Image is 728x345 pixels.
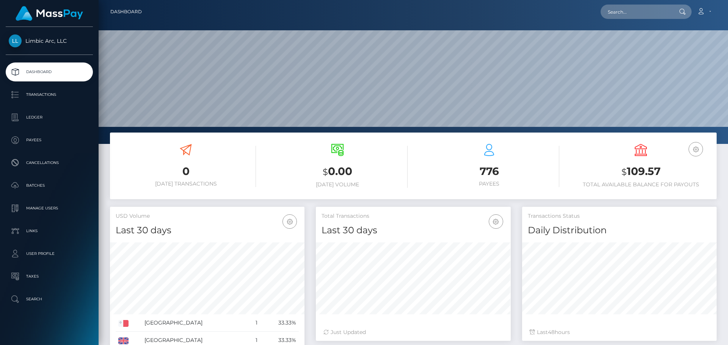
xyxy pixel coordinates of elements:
h3: 0.00 [267,164,408,180]
p: Payees [9,134,90,146]
h3: 109.57 [571,164,711,180]
a: Manage Users [6,199,93,218]
p: Ledger [9,112,90,123]
a: Dashboard [6,62,93,81]
h5: Transactions Status [528,212,711,220]
p: Dashboard [9,66,90,78]
p: Manage Users [9,203,90,214]
div: Just Updated [323,328,503,336]
p: Transactions [9,89,90,100]
a: Links [6,222,93,240]
p: Batches [9,180,90,191]
td: 1 [248,314,260,332]
h6: [DATE] Volume [267,181,408,188]
img: Limbic Arc, LLC [9,34,22,47]
p: Taxes [9,271,90,282]
h4: Last 30 days [322,224,505,237]
h4: Daily Distribution [528,224,711,237]
a: Ledger [6,108,93,127]
p: Links [9,225,90,237]
a: Transactions [6,85,93,104]
small: $ [323,167,328,177]
img: MassPay Logo [16,6,83,21]
img: GB.png [118,337,129,344]
h3: 776 [419,164,559,179]
h5: Total Transactions [322,212,505,220]
a: Payees [6,131,93,150]
input: Search... [601,5,672,19]
a: Batches [6,176,93,195]
td: 33.33% [260,314,299,332]
h5: USD Volume [116,212,299,220]
h6: [DATE] Transactions [116,181,256,187]
h6: Total Available Balance for Payouts [571,181,711,188]
h6: Payees [419,181,559,187]
a: Search [6,290,93,309]
small: $ [621,167,627,177]
img: MT.png [118,320,129,327]
td: [GEOGRAPHIC_DATA] [142,314,248,332]
a: Dashboard [110,4,142,20]
p: User Profile [9,248,90,259]
span: 48 [548,329,555,336]
a: Cancellations [6,153,93,172]
span: Limbic Arc, LLC [6,37,93,44]
div: Last hours [530,328,709,336]
p: Cancellations [9,157,90,169]
h3: 0 [116,164,256,179]
a: User Profile [6,244,93,263]
a: Taxes [6,267,93,286]
p: Search [9,293,90,305]
h4: Last 30 days [116,224,299,237]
